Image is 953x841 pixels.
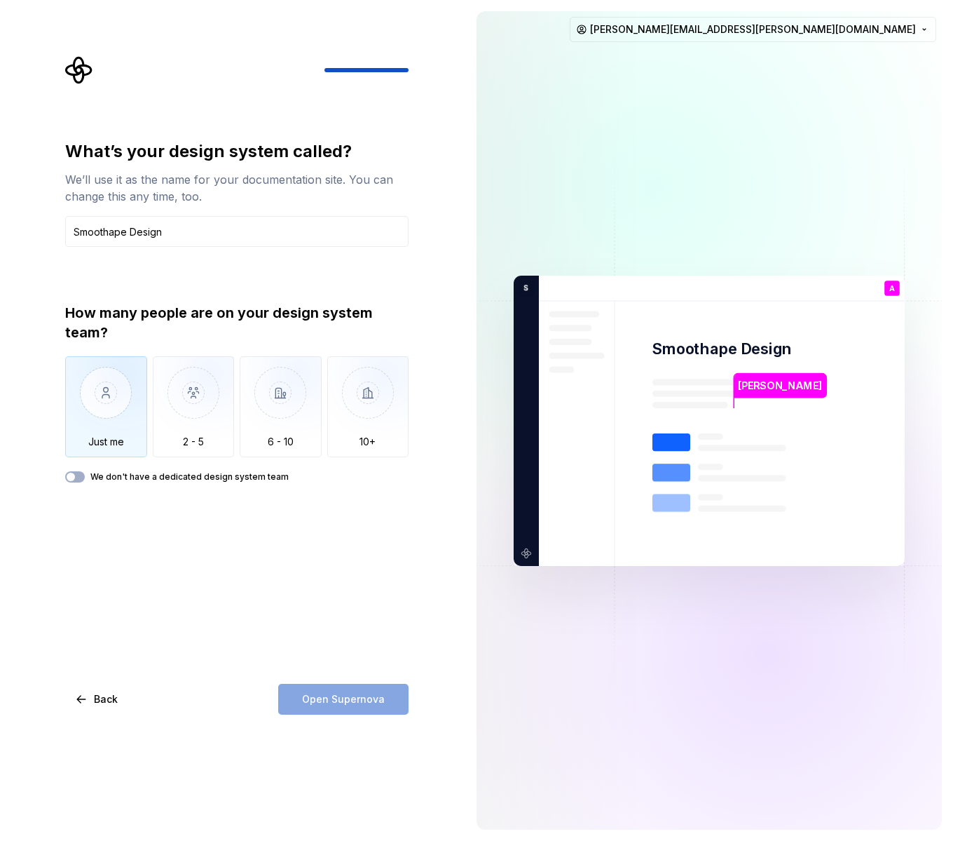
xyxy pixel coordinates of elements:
p: S [519,281,528,294]
label: We don't have a dedicated design system team [90,471,289,483]
svg: Supernova Logo [65,56,93,84]
span: [PERSON_NAME][EMAIL_ADDRESS][PERSON_NAME][DOMAIN_NAME] [590,22,916,36]
button: [PERSON_NAME][EMAIL_ADDRESS][PERSON_NAME][DOMAIN_NAME] [570,17,936,42]
p: Smoothape Design [652,339,793,359]
div: What’s your design system called? [65,140,409,163]
button: Back [65,684,130,715]
span: Back [94,692,118,706]
div: We’ll use it as the name for your documentation site. You can change this any time, too. [65,171,409,205]
div: How many people are on your design system team? [65,303,409,342]
p: [PERSON_NAME] [738,377,822,393]
p: A [889,284,895,292]
input: Design system name [65,216,409,247]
